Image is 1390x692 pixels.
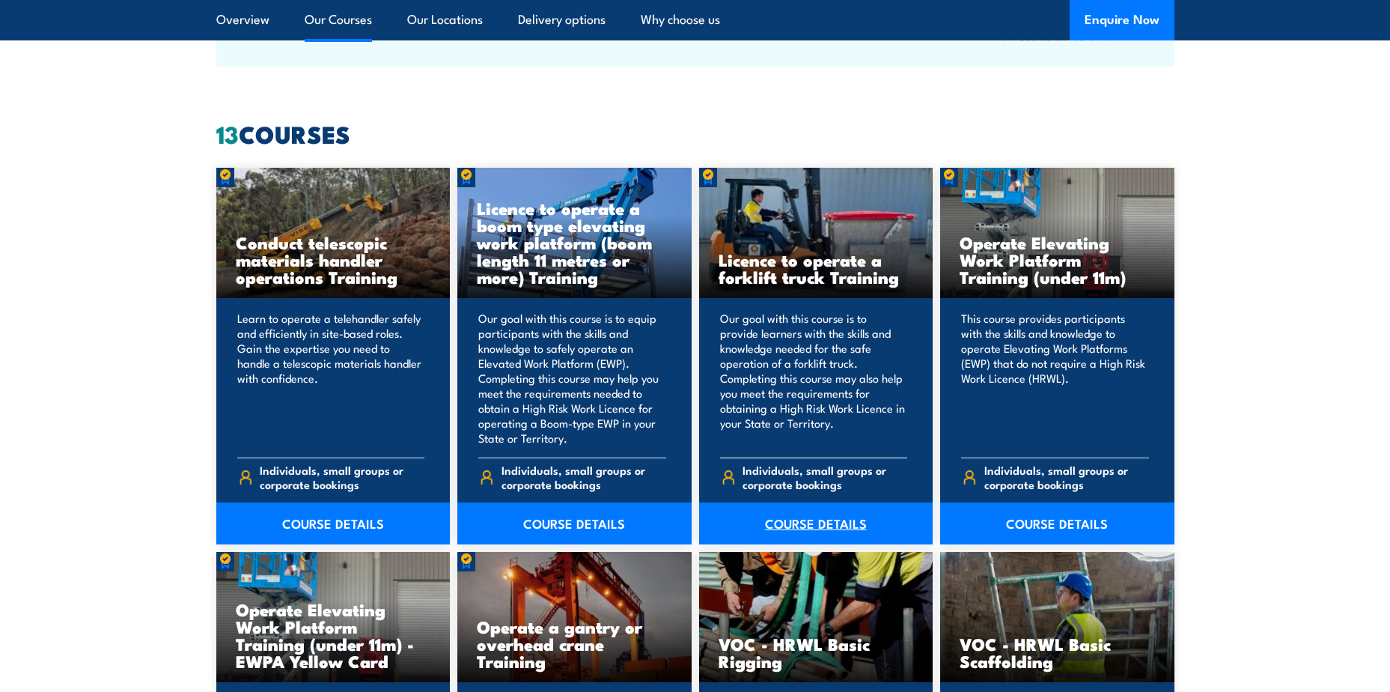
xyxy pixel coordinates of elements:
h3: Licence to operate a forklift truck Training [719,251,914,285]
h3: Operate Elevating Work Platform Training (under 11m) - EWPA Yellow Card [236,601,431,670]
h2: COURSES [216,123,1174,144]
h3: Licence to operate a boom type elevating work platform (boom length 11 metres or more) Training [477,199,672,285]
span: Individuals, small groups or corporate bookings [502,463,666,491]
span: Individuals, small groups or corporate bookings [743,463,907,491]
h3: Operate Elevating Work Platform Training (under 11m) [960,234,1155,285]
strong: 13 [216,115,239,152]
h3: Operate a gantry or overhead crane Training [477,618,672,670]
p: Learn to operate a telehandler safely and efficiently in site-based roles. Gain the expertise you... [237,311,425,446]
span: Individuals, small groups or corporate bookings [260,463,424,491]
p: This course provides participants with the skills and knowledge to operate Elevating Work Platfor... [961,311,1149,446]
span: Individuals, small groups or corporate bookings [984,463,1149,491]
a: COURSE DETAILS [216,503,451,544]
h3: VOC - HRWL Basic Scaffolding [960,635,1155,670]
h3: VOC - HRWL Basic Rigging [719,635,914,670]
p: Our goal with this course is to equip participants with the skills and knowledge to safely operat... [478,311,666,446]
a: COURSE DETAILS [699,503,933,544]
p: Our goal with this course is to provide learners with the skills and knowledge needed for the saf... [720,311,908,446]
a: COURSE DETAILS [940,503,1174,544]
a: COURSE DETAILS [457,503,692,544]
h3: Conduct telescopic materials handler operations Training [236,234,431,285]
